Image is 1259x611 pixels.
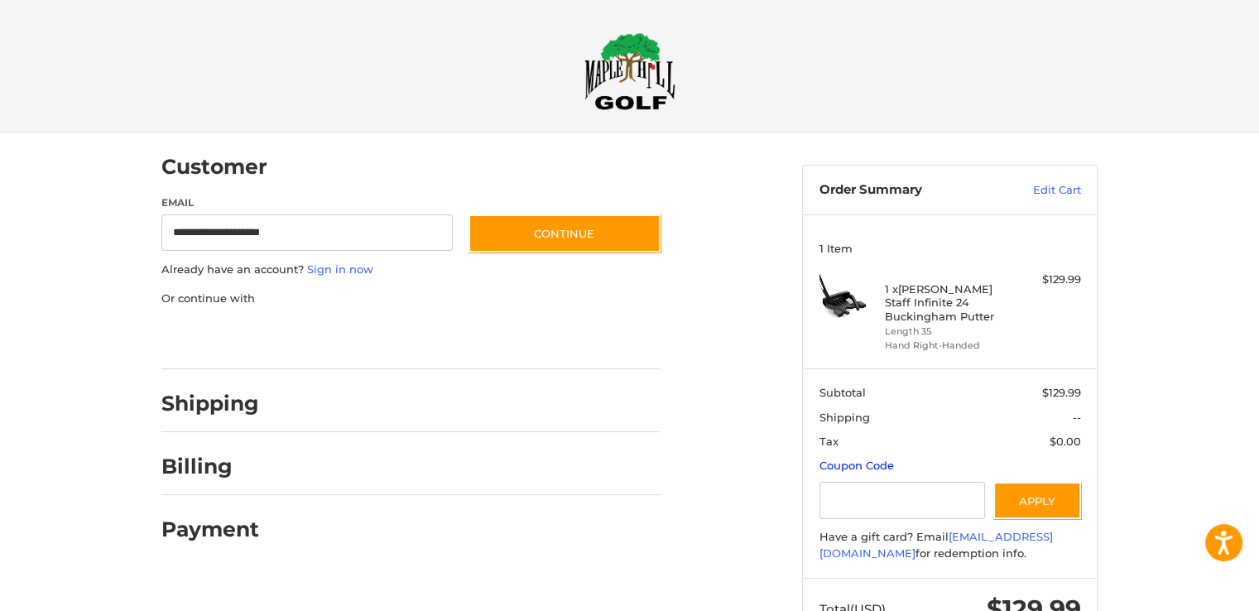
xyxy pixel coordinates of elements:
[161,195,453,210] label: Email
[1042,386,1081,399] span: $129.99
[437,323,561,353] iframe: PayPal-venmo
[161,154,267,180] h2: Customer
[819,435,839,448] span: Tax
[1016,272,1081,288] div: $129.99
[993,482,1081,519] button: Apply
[819,386,866,399] span: Subtotal
[1073,411,1081,424] span: --
[819,182,997,199] h3: Order Summary
[156,323,281,353] iframe: PayPal-paypal
[161,291,661,307] p: Or continue with
[885,325,1012,339] li: Length 35
[161,454,258,479] h2: Billing
[819,482,986,519] input: Gift Certificate or Coupon Code
[161,517,259,542] h2: Payment
[161,262,661,278] p: Already have an account?
[1050,435,1081,448] span: $0.00
[296,323,420,353] iframe: PayPal-paylater
[819,411,870,424] span: Shipping
[885,282,1012,323] h4: 1 x [PERSON_NAME] Staff Infinite 24 Buckingham Putter
[885,339,1012,353] li: Hand Right-Handed
[997,182,1081,199] a: Edit Cart
[161,391,259,416] h2: Shipping
[819,242,1081,255] h3: 1 Item
[469,214,661,253] button: Continue
[819,529,1081,561] div: Have a gift card? Email for redemption info.
[307,262,373,276] a: Sign in now
[584,32,675,110] img: Maple Hill Golf
[819,459,894,472] a: Coupon Code
[819,530,1053,560] a: [EMAIL_ADDRESS][DOMAIN_NAME]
